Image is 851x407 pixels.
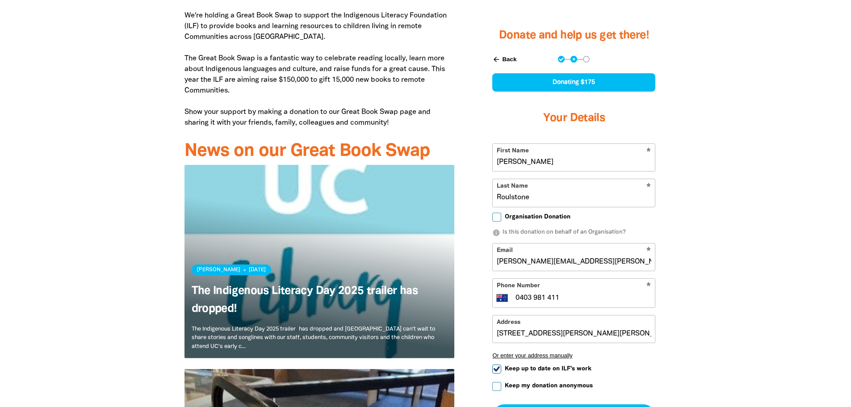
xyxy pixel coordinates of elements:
button: Back [489,52,520,67]
button: Or enter your address manually [492,352,655,359]
i: arrow_back [492,55,500,63]
p: Is this donation on behalf of an Organisation? [492,229,655,238]
button: Navigate to step 1 of 3 to enter your donation amount [558,56,565,63]
a: The Indigenous Literacy Day 2025 trailer has dropped! [192,286,418,314]
span: Keep my donation anonymous [505,382,593,390]
span: Organisation Donation [505,213,570,221]
input: Keep my donation anonymous [492,382,501,391]
button: Navigate to step 3 of 3 to enter your payment details [583,56,590,63]
div: Donating $175 [492,73,655,92]
h3: Your Details [492,101,655,136]
h3: News on our Great Book Swap [184,142,455,161]
button: Navigate to step 2 of 3 to enter your details [570,56,577,63]
i: Required [646,282,651,291]
input: Keep up to date on ILF's work [492,365,501,373]
span: Donate and help us get there! [499,30,649,41]
input: Organisation Donation [492,213,501,222]
span: Keep up to date on ILF's work [505,365,591,373]
i: info [492,229,500,237]
p: We're holding a Great Book Swap to support the Indigenous Literacy Foundation (ILF) to provide bo... [184,10,455,128]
